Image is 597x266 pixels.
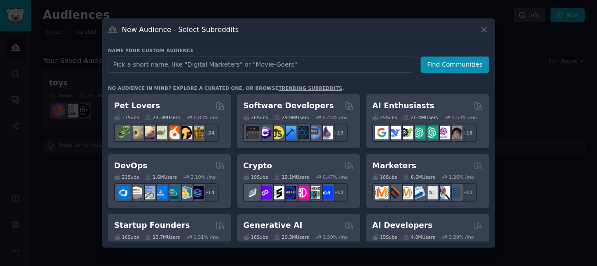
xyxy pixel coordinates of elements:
[372,114,397,121] div: 25 Sub s
[243,174,268,180] div: 19 Sub s
[194,114,219,121] div: 0.83 % /mo
[458,183,477,202] div: + 11
[194,234,219,240] div: 1.51 % /mo
[200,124,219,142] div: + 24
[436,126,450,139] img: OpenAIDev
[387,186,401,199] img: bigseo
[274,234,309,240] div: 20.3M Users
[421,57,489,73] button: Find Communities
[243,114,268,121] div: 26 Sub s
[449,174,474,180] div: 1.26 % /mo
[243,100,334,111] h2: Software Developers
[323,234,348,240] div: 1.50 % /mo
[403,174,435,180] div: 6.6M Users
[246,126,259,139] img: software
[307,186,321,199] img: CryptoNews
[329,183,348,202] div: + 12
[412,186,425,199] img: Emailmarketing
[372,160,416,171] h2: Marketers
[166,126,180,139] img: cockatiel
[108,47,489,53] h3: Name your custom audience
[141,126,155,139] img: leopardgeckos
[114,174,139,180] div: 21 Sub s
[295,186,309,199] img: defiblockchain
[270,186,284,199] img: ethstaker
[145,174,177,180] div: 1.6M Users
[243,160,272,171] h2: Crypto
[283,186,296,199] img: web3
[166,186,180,199] img: platformengineering
[424,126,438,139] img: chatgpt_prompts_
[399,186,413,199] img: AskMarketing
[141,186,155,199] img: Docker_DevOps
[458,124,477,142] div: + 18
[375,186,388,199] img: content_marketing
[323,114,348,121] div: 0.45 % /mo
[399,126,413,139] img: AItoolsCatalog
[372,234,397,240] div: 15 Sub s
[129,186,143,199] img: AWS_Certified_Experts
[449,186,462,199] img: OnlineMarketing
[145,234,180,240] div: 13.7M Users
[154,186,167,199] img: DevOpsLinks
[114,220,190,231] h2: Startup Founders
[243,234,268,240] div: 16 Sub s
[154,126,167,139] img: turtle
[274,114,309,121] div: 29.9M Users
[191,126,204,139] img: dogbreed
[246,186,259,199] img: ethfinance
[436,186,450,199] img: MarketingResearch
[114,160,147,171] h2: DevOps
[243,220,302,231] h2: Generative AI
[387,126,401,139] img: DeepSeek
[108,85,344,91] div: No audience in mind? Explore a curated one, or browse .
[372,220,432,231] h2: AI Developers
[117,126,130,139] img: herpetology
[372,174,397,180] div: 18 Sub s
[274,174,309,180] div: 19.1M Users
[320,126,333,139] img: elixir
[452,114,477,121] div: 2.53 % /mo
[270,126,284,139] img: learnjavascript
[412,126,425,139] img: chatgpt_promptDesign
[283,126,296,139] img: iOSProgramming
[375,126,388,139] img: GoogleGeminiAI
[178,186,192,199] img: aws_cdk
[323,174,348,180] div: 0.47 % /mo
[178,126,192,139] img: PetAdvice
[403,234,435,240] div: 4.0M Users
[200,183,219,202] div: + 14
[372,100,434,111] h2: AI Enthusiasts
[122,25,239,34] h3: New Audience - Select Subreddits
[258,126,272,139] img: csharp
[117,186,130,199] img: azuredevops
[114,114,139,121] div: 31 Sub s
[191,186,204,199] img: PlatformEngineers
[307,126,321,139] img: AskComputerScience
[129,126,143,139] img: ballpython
[145,114,180,121] div: 24.3M Users
[191,174,216,180] div: 2.10 % /mo
[449,126,462,139] img: ArtificalIntelligence
[424,186,438,199] img: googleads
[258,186,272,199] img: 0xPolygon
[108,57,414,73] input: Pick a short name, like "Digital Marketers" or "Movie-Goers"
[320,186,333,199] img: defi_
[449,234,474,240] div: 3.29 % /mo
[403,114,438,121] div: 20.4M Users
[278,85,342,91] a: trending subreddits
[329,124,348,142] div: + 19
[114,234,139,240] div: 16 Sub s
[114,100,160,111] h2: Pet Lovers
[295,126,309,139] img: reactnative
